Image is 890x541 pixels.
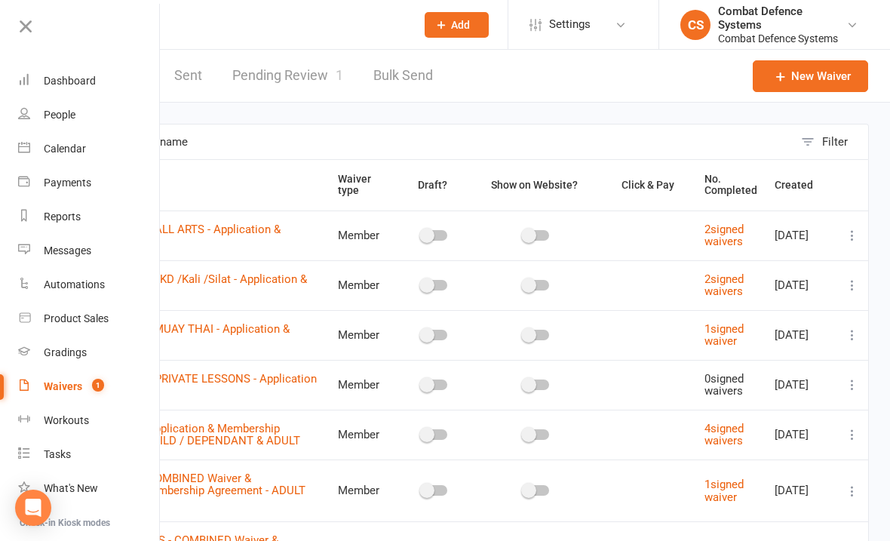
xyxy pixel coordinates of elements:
a: Bulk Send [373,50,433,102]
a: Product Sales [18,302,161,336]
td: Member [331,310,397,360]
a: 2signed waivers [704,272,744,299]
th: Waiver type [331,160,397,211]
div: Combat Defence Systems [718,5,846,32]
a: 10 Class Pass ALL ARTS - Application & Agreement [80,223,281,249]
div: Gradings [44,346,87,358]
td: Member [331,360,397,410]
span: 0 signed waivers [704,372,744,398]
div: Calendar [44,143,86,155]
button: Add [425,12,489,38]
a: 2 week trial - COMBINED Waiver & Application/Membership Agreement - ADULT ONLY [80,472,305,510]
td: [DATE] [768,360,836,410]
div: Messages [44,244,91,257]
a: 4signed waivers [704,422,744,448]
input: Search by name [73,124,793,159]
a: 10 Class Pass PRIVATE LESSONS - Application & Agreement [80,372,317,398]
span: Show on Website? [491,179,578,191]
span: Click & Pay [621,179,674,191]
button: Click & Pay [608,176,691,194]
button: Draft? [404,176,464,194]
a: Messages [18,234,161,268]
span: Draft? [418,179,447,191]
a: New Waiver [753,60,868,92]
a: Pending Review1 [232,50,343,102]
td: [DATE] [768,260,836,310]
th: No. Completed [698,160,768,211]
div: Waivers [44,380,82,392]
input: Search... [90,14,405,35]
td: [DATE] [768,410,836,460]
button: Show on Website? [477,176,594,194]
a: 2signed waivers [704,223,744,249]
span: 1 [336,67,343,83]
a: Dashboard [18,64,161,98]
div: Combat Defence Systems [718,32,846,45]
div: What's New [44,482,98,494]
td: [DATE] [768,211,836,260]
td: Member [331,260,397,310]
a: 2 week trial - Application & Membership Agreement - CHILD / DEPENDANT & ADULT [80,422,300,448]
a: 10 Class pass JKD /Kali /Silat - Application & Agreement [80,272,307,299]
div: Workouts [44,414,89,426]
div: Tasks [44,448,71,460]
div: Dashboard [44,75,96,87]
a: Waivers 1 [18,370,161,404]
td: Member [331,211,397,260]
span: 1 [92,379,104,392]
a: 1signed waiver [704,478,744,504]
span: Add [451,19,470,31]
td: [DATE] [768,310,836,360]
td: [DATE] [768,460,836,522]
a: Workouts [18,404,161,438]
span: Settings [549,8,591,41]
a: Sent [174,50,202,102]
button: Created [775,176,830,194]
td: Member [331,460,397,522]
a: Automations [18,268,161,302]
div: CS [680,10,710,40]
a: What's New [18,472,161,506]
div: Product Sales [44,312,109,324]
a: Calendar [18,132,161,166]
div: Open Intercom Messenger [15,490,51,526]
a: Payments [18,166,161,200]
span: Created [775,179,830,191]
div: Filter [822,133,848,151]
a: 1signed waiver [704,322,744,349]
div: Reports [44,211,81,223]
a: Reports [18,200,161,234]
a: Gradings [18,336,161,370]
div: Automations [44,278,105,290]
a: People [18,98,161,132]
div: People [44,109,75,121]
td: Member [331,410,397,460]
a: 10 Class pass MUAY THAI - Application & Agreement [80,322,290,349]
div: Payments [44,177,91,189]
button: Filter [793,124,868,159]
a: Tasks [18,438,161,472]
